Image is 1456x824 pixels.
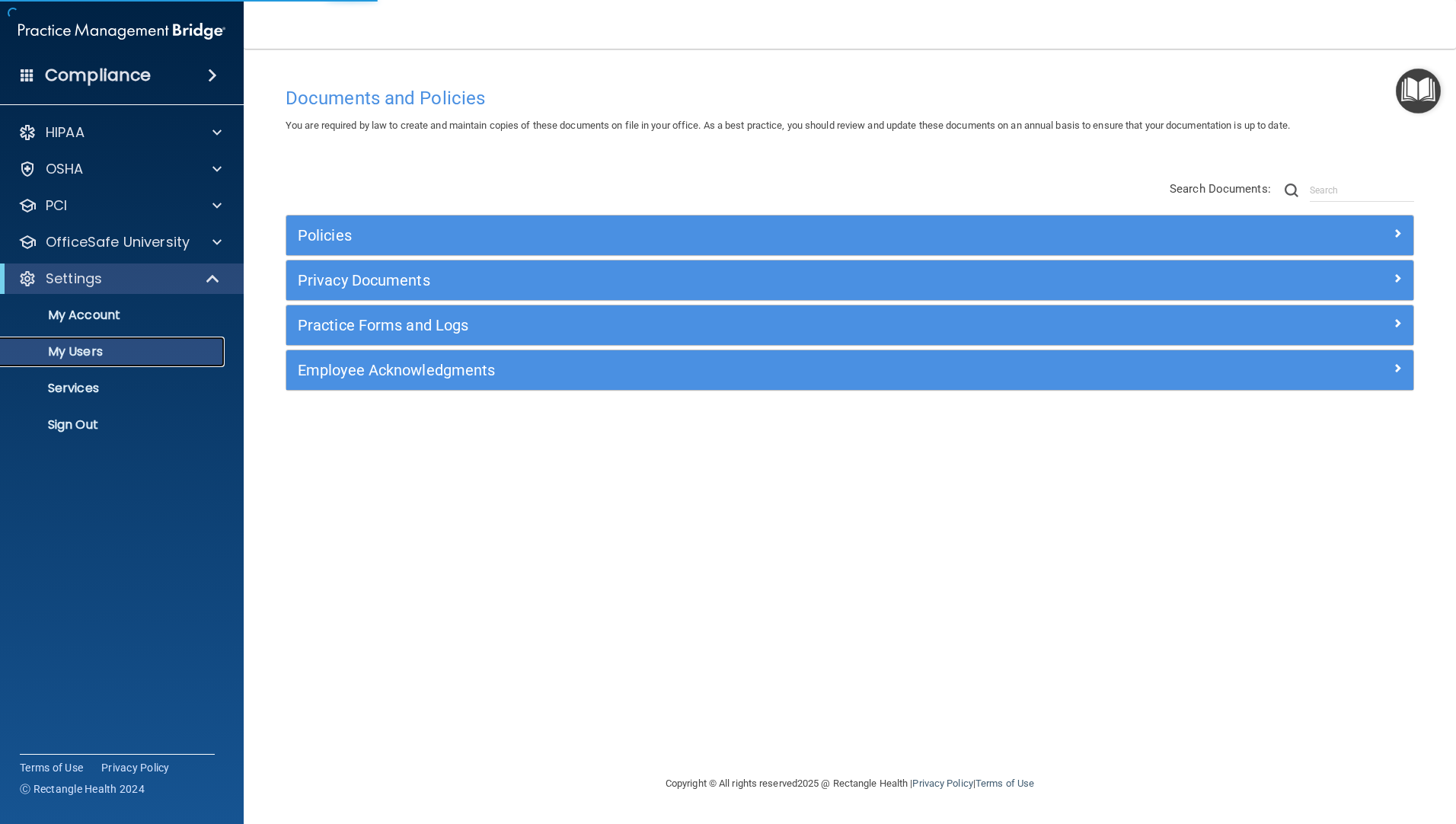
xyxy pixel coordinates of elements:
[286,120,1290,131] span: You are required by law to create and maintain copies of these documents on file in your office. ...
[18,196,222,215] a: PCI
[46,160,84,178] p: OSHA
[1193,716,1438,777] iframe: Drift Widget Chat Controller
[18,270,221,288] a: Settings
[10,308,218,323] p: My Account
[10,381,218,396] p: Services
[298,313,1402,337] a: Practice Forms and Logs
[298,272,1120,289] h5: Privacy Documents
[298,317,1120,334] h5: Practice Forms and Logs
[20,781,145,797] span: Ⓒ Rectangle Health 2024
[46,196,67,215] p: PCI
[20,760,83,775] a: Terms of Use
[1396,69,1441,113] button: Open Resource Center
[10,344,218,359] p: My Users
[975,778,1034,789] a: Terms of Use
[18,16,225,46] img: PMB logo
[298,227,1120,244] h5: Policies
[18,233,222,251] a: OfficeSafe University
[286,88,1414,108] h4: Documents and Policies
[298,268,1402,292] a: Privacy Documents
[1310,179,1414,202] input: Search
[46,123,85,142] p: HIPAA
[298,358,1402,382] a: Employee Acknowledgments
[1285,184,1298,197] img: ic-search.3b580494.png
[10,417,218,433] p: Sign Out
[18,160,222,178] a: OSHA
[46,270,102,288] p: Settings
[46,233,190,251] p: OfficeSafe University
[45,65,151,86] h4: Compliance
[18,123,222,142] a: HIPAA
[101,760,170,775] a: Privacy Policy
[298,362,1120,378] h5: Employee Acknowledgments
[298,223,1402,248] a: Policies
[912,778,972,789] a: Privacy Policy
[1170,182,1271,196] span: Search Documents:
[572,759,1128,808] div: Copyright © All rights reserved 2025 @ Rectangle Health | |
